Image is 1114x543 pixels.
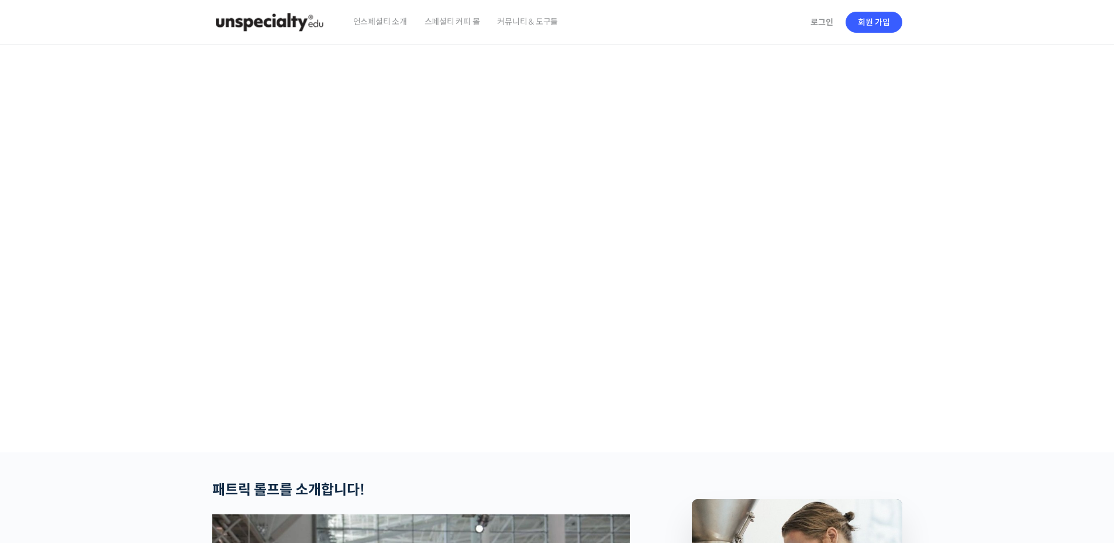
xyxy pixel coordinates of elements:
h2: 패트릭 롤프를 소개합니다! [212,482,630,499]
a: 로그인 [803,9,840,36]
a: 회원 가입 [846,12,902,33]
